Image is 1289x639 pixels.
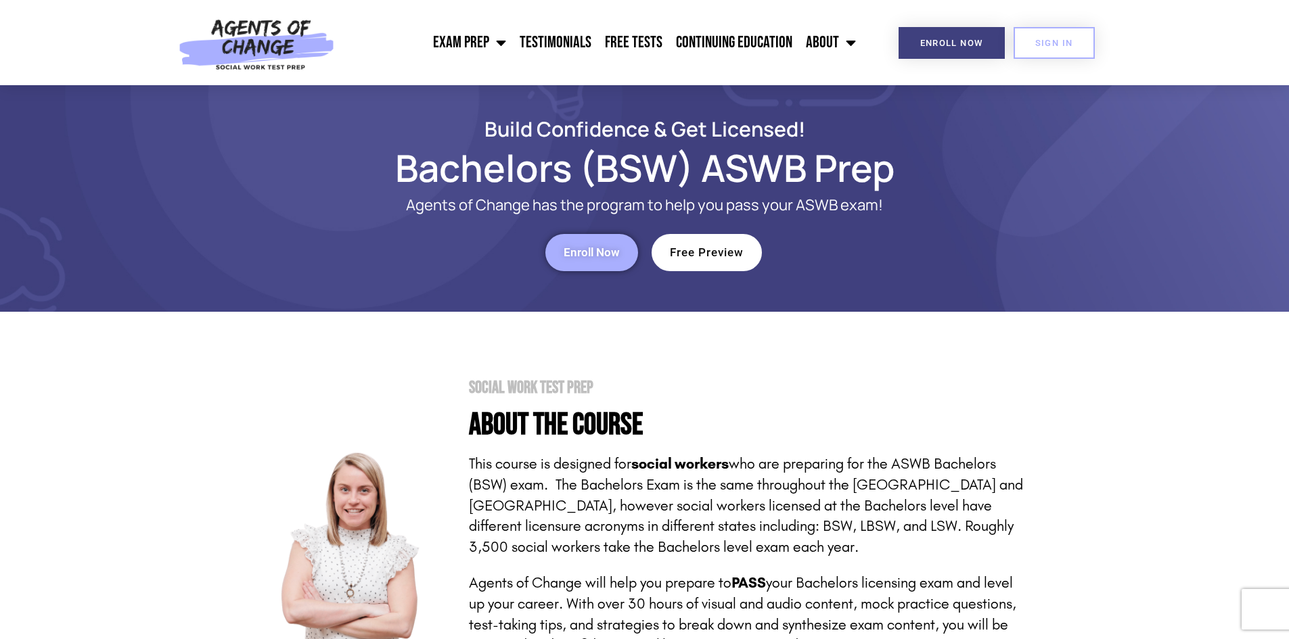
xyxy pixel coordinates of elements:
a: Continuing Education [669,26,799,60]
a: Free Tests [598,26,669,60]
span: Enroll Now [920,39,983,47]
a: Enroll Now [899,27,1005,59]
a: Free Preview [652,234,762,271]
a: Exam Prep [426,26,513,60]
nav: Menu [342,26,863,60]
a: About [799,26,863,60]
strong: PASS [731,574,766,592]
h2: Social Work Test Prep [469,379,1031,396]
span: Free Preview [670,247,744,258]
p: This course is designed for who are preparing for the ASWB Bachelors (BSW) exam. The Bachelors Ex... [469,454,1031,558]
h4: About the Course [469,410,1031,440]
span: Enroll Now [564,247,620,258]
h1: Bachelors (BSW) ASWB Prep [259,152,1031,183]
strong: social workers [631,455,729,473]
a: Enroll Now [545,234,638,271]
span: SIGN IN [1035,39,1073,47]
a: Testimonials [513,26,598,60]
p: Agents of Change has the program to help you pass your ASWB exam! [313,197,976,214]
h2: Build Confidence & Get Licensed! [259,119,1031,139]
a: SIGN IN [1014,27,1095,59]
